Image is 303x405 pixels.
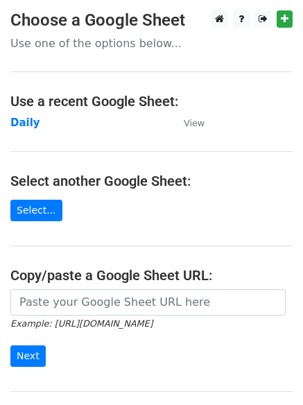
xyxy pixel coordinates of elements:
[170,117,205,129] a: View
[184,118,205,128] small: View
[10,318,153,329] small: Example: [URL][DOMAIN_NAME]
[10,200,62,221] a: Select...
[10,267,293,284] h4: Copy/paste a Google Sheet URL:
[10,117,40,129] a: Daily
[10,289,286,316] input: Paste your Google Sheet URL here
[10,36,293,51] p: Use one of the options below...
[10,173,293,189] h4: Select another Google Sheet:
[10,93,293,110] h4: Use a recent Google Sheet:
[10,10,293,31] h3: Choose a Google Sheet
[10,345,46,367] input: Next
